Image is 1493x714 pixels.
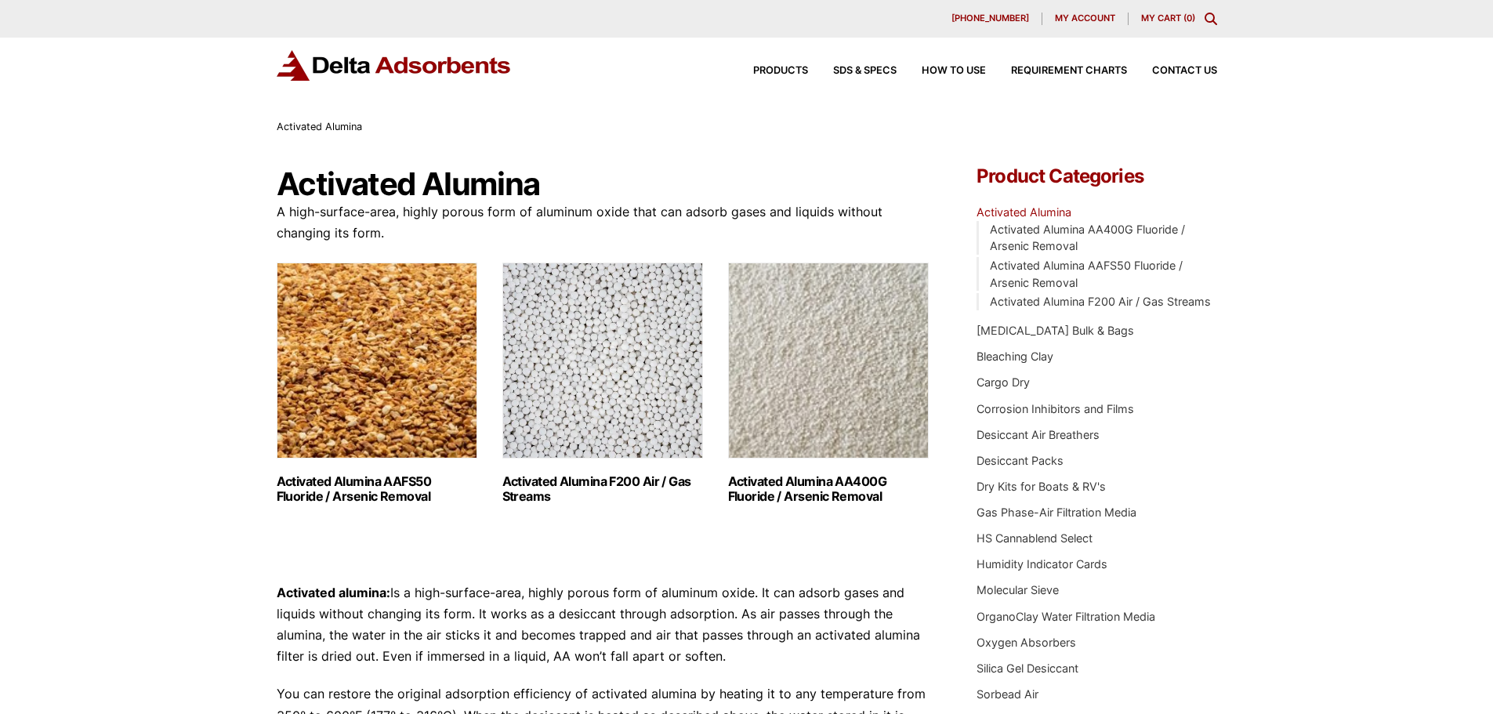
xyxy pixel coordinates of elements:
h2: Activated Alumina AAFS50 Fluoride / Arsenic Removal [277,474,477,504]
h2: Activated Alumina AA400G Fluoride / Arsenic Removal [728,474,929,504]
div: Toggle Modal Content [1205,13,1217,25]
a: Oxygen Absorbers [977,636,1076,649]
a: Visit product category Activated Alumina AA400G Fluoride / Arsenic Removal [728,263,929,504]
a: Corrosion Inhibitors and Films [977,402,1134,415]
strong: Activated alumina: [277,585,390,600]
span: Requirement Charts [1011,66,1127,76]
a: Activated Alumina AAFS50 Fluoride / Arsenic Removal [990,259,1183,289]
a: Gas Phase-Air Filtration Media [977,506,1136,519]
a: HS Cannablend Select [977,531,1093,545]
a: Requirement Charts [986,66,1127,76]
span: Activated Alumina [277,121,362,132]
a: [MEDICAL_DATA] Bulk & Bags [977,324,1134,337]
h2: Activated Alumina F200 Air / Gas Streams [502,474,703,504]
a: My Cart (0) [1141,13,1195,24]
a: Activated Alumina F200 Air / Gas Streams [990,295,1211,308]
a: Activated Alumina [977,205,1071,219]
a: Cargo Dry [977,375,1030,389]
span: My account [1055,14,1115,23]
a: Bleaching Clay [977,350,1053,363]
a: OrganoClay Water Filtration Media [977,610,1155,623]
a: Desiccant Air Breathers [977,428,1100,441]
a: Visit product category Activated Alumina AAFS50 Fluoride / Arsenic Removal [277,263,477,504]
a: Desiccant Packs [977,454,1064,467]
span: [PHONE_NUMBER] [951,14,1029,23]
img: Activated Alumina F200 Air / Gas Streams [502,263,703,458]
span: How to Use [922,66,986,76]
a: Products [728,66,808,76]
span: 0 [1187,13,1192,24]
img: Activated Alumina AA400G Fluoride / Arsenic Removal [728,263,929,458]
a: Activated Alumina AA400G Fluoride / Arsenic Removal [990,223,1185,253]
a: Sorbead Air [977,687,1038,701]
a: Humidity Indicator Cards [977,557,1107,571]
a: Silica Gel Desiccant [977,661,1078,675]
a: [PHONE_NUMBER] [939,13,1042,25]
p: A high-surface-area, highly porous form of aluminum oxide that can adsorb gases and liquids witho... [277,201,930,244]
h4: Product Categories [977,167,1216,186]
a: Visit product category Activated Alumina F200 Air / Gas Streams [502,263,703,504]
a: Molecular Sieve [977,583,1059,596]
h1: Activated Alumina [277,167,930,201]
a: How to Use [897,66,986,76]
a: My account [1042,13,1129,25]
span: Products [753,66,808,76]
img: Activated Alumina AAFS50 Fluoride / Arsenic Removal [277,263,477,458]
a: SDS & SPECS [808,66,897,76]
a: Dry Kits for Boats & RV's [977,480,1106,493]
span: SDS & SPECS [833,66,897,76]
span: Contact Us [1152,66,1217,76]
a: Contact Us [1127,66,1217,76]
p: Is a high-surface-area, highly porous form of aluminum oxide. It can adsorb gases and liquids wit... [277,582,930,668]
img: Delta Adsorbents [277,50,512,81]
